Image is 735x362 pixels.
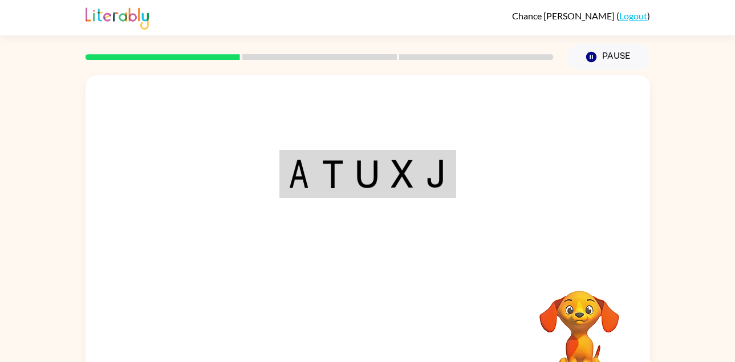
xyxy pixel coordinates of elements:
[322,160,343,188] img: t
[426,160,446,188] img: j
[356,160,378,188] img: u
[86,5,149,30] img: Literably
[512,10,616,21] span: Chance [PERSON_NAME]
[289,160,309,188] img: a
[567,44,650,70] button: Pause
[391,160,413,188] img: x
[512,10,650,21] div: ( )
[619,10,647,21] a: Logout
